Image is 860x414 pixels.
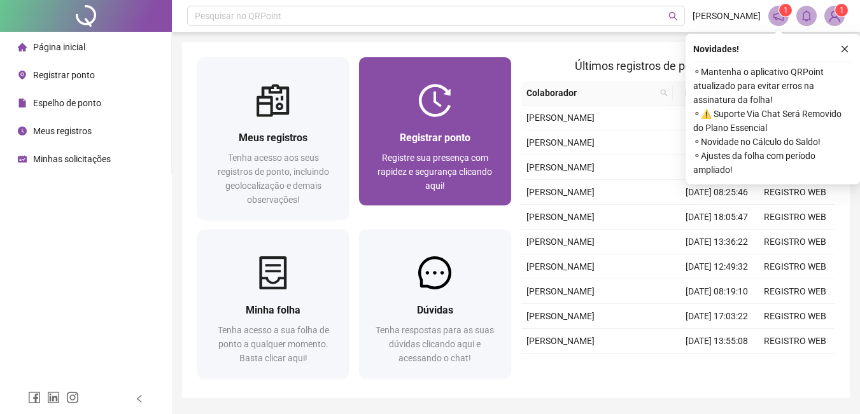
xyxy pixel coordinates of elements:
span: linkedin [47,391,60,404]
span: notification [773,10,784,22]
span: Últimos registros de ponto sincronizados [575,59,780,72]
span: clock-circle [18,127,27,135]
span: [PERSON_NAME] [526,113,595,123]
span: Tenha acesso aos seus registros de ponto, incluindo geolocalização e demais observações! [218,153,329,205]
span: 1 [784,6,788,15]
td: REGISTRO WEB [756,329,835,354]
span: [PERSON_NAME] [526,212,595,222]
span: Registre sua presença com rapidez e segurança clicando aqui! [377,153,492,191]
td: [DATE] 13:36:22 [678,230,756,254]
span: bell [801,10,812,22]
td: [DATE] 13:55:08 [678,329,756,354]
td: [DATE] 08:19:10 [678,279,756,304]
span: Registrar ponto [400,132,470,144]
td: REGISTRO WEB [756,279,835,304]
td: REGISTRO WEB [756,354,835,378]
span: ⚬ Ajustes da folha com período ampliado! [693,149,852,177]
td: [DATE] 08:25:46 [678,180,756,205]
span: [PERSON_NAME] [526,187,595,197]
td: [DATE] 13:44:39 [678,130,756,155]
span: Tenha acesso a sua folha de ponto a qualquer momento. Basta clicar aqui! [218,325,329,363]
td: REGISTRO WEB [756,230,835,254]
sup: 1 [779,4,792,17]
span: 1 [840,6,844,15]
span: [PERSON_NAME] [526,336,595,346]
span: search [660,89,668,97]
a: Minha folhaTenha acesso a sua folha de ponto a qualquer momento. Basta clicar aqui! [197,230,349,378]
span: Meus registros [33,126,92,136]
span: Minha folha [246,304,300,316]
span: Colaborador [526,86,656,100]
span: schedule [18,155,27,163]
a: DúvidasTenha respostas para as suas dúvidas clicando aqui e acessando o chat! [359,230,511,378]
span: ⚬ Novidade no Cálculo do Saldo! [693,135,852,149]
a: Meus registrosTenha acesso aos seus registros de ponto, incluindo geolocalização e demais observa... [197,57,349,219]
span: close [840,45,849,53]
span: Minhas solicitações [33,154,111,164]
td: REGISTRO WEB [756,304,835,329]
span: ⚬ Mantenha o aplicativo QRPoint atualizado para evitar erros na assinatura da folha! [693,65,852,107]
span: Novidades ! [693,42,739,56]
img: 84178 [825,6,844,25]
span: [PERSON_NAME] [693,9,761,23]
td: [DATE] 17:03:22 [678,304,756,329]
span: Página inicial [33,42,85,52]
span: Tenha respostas para as suas dúvidas clicando aqui e acessando o chat! [376,325,494,363]
th: Data/Hora [673,81,749,106]
span: home [18,43,27,52]
span: search [668,11,678,21]
td: [DATE] 13:00:11 [678,155,756,180]
span: Data/Hora [678,86,733,100]
td: REGISTRO WEB [756,180,835,205]
span: Dúvidas [417,304,453,316]
td: [DATE] 13:04:06 [678,354,756,378]
span: [PERSON_NAME] [526,286,595,296]
span: [PERSON_NAME] [526,137,595,148]
span: ⚬ ⚠️ Suporte Via Chat Será Removido do Plano Essencial [693,107,852,135]
td: [DATE] 12:49:32 [678,254,756,279]
td: REGISTRO WEB [756,205,835,230]
span: [PERSON_NAME] [526,311,595,321]
sup: Atualize o seu contato no menu Meus Dados [835,4,848,17]
td: [DATE] 18:05:47 [678,205,756,230]
span: instagram [66,391,79,404]
span: [PERSON_NAME] [526,237,595,247]
span: [PERSON_NAME] [526,162,595,172]
span: search [658,83,670,102]
span: left [135,394,144,403]
span: Registrar ponto [33,70,95,80]
span: Espelho de ponto [33,98,101,108]
span: environment [18,71,27,79]
span: file [18,99,27,107]
span: facebook [28,391,41,404]
td: [DATE] 18:21:28 [678,106,756,130]
a: Registrar pontoRegistre sua presença com rapidez e segurança clicando aqui! [359,57,511,205]
span: [PERSON_NAME] [526,261,595,272]
span: Meus registros [239,132,307,144]
td: REGISTRO WEB [756,254,835,279]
